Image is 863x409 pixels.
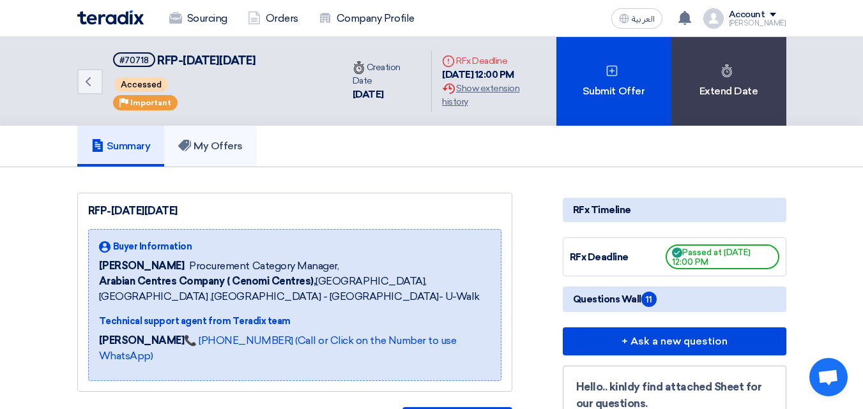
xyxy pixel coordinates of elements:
div: Account [729,10,765,20]
div: RFx Timeline [563,198,786,222]
h5: RFP-Saudi National Day 2025 [113,52,256,68]
div: Extend Date [671,37,786,126]
a: Orders [238,4,309,33]
strong: [PERSON_NAME] [99,334,185,346]
span: [GEOGRAPHIC_DATA], [GEOGRAPHIC_DATA] ,[GEOGRAPHIC_DATA] - [GEOGRAPHIC_DATA]- U-Walk [99,274,491,304]
div: RFP-[DATE][DATE] [88,204,501,219]
div: [PERSON_NAME] [729,20,786,27]
a: 📞 [PHONE_NUMBER] (Call or Click on the Number to use WhatsApp) [99,334,457,362]
a: Sourcing [159,4,238,33]
a: Summary [77,126,165,167]
div: Show extension history [442,82,546,108]
a: Company Profile [309,4,425,33]
a: My Offers [164,126,257,167]
div: RFx Deadline [570,250,666,265]
button: + Ask a new question [563,327,786,355]
div: RFx Deadline [442,54,546,68]
div: [DATE] [353,87,421,102]
div: #70718 [119,56,149,64]
span: Buyer Information [113,240,192,253]
button: العربية [611,8,662,29]
span: RFP-[DATE][DATE] [157,54,256,68]
img: Teradix logo [77,10,144,25]
h5: My Offers [178,140,243,152]
div: Technical support agent from Teradix team [99,315,491,328]
img: profile_test.png [703,8,724,29]
h5: Summary [91,140,151,152]
span: Procurement Category Manager, [189,258,339,274]
span: 11 [641,292,657,307]
div: [DATE] 12:00 PM [442,68,546,82]
span: Important [130,98,171,107]
span: [PERSON_NAME] [99,258,185,274]
div: Creation Date [353,61,421,87]
span: Passed at [DATE] 12:00 PM [666,244,779,269]
span: العربية [632,15,655,24]
div: Submit Offer [556,37,671,126]
span: Accessed [114,77,168,92]
b: Arabian Centres Company ( Cenomi Centres), [99,275,316,287]
a: Open chat [809,358,848,396]
span: Questions Wall [573,292,657,307]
